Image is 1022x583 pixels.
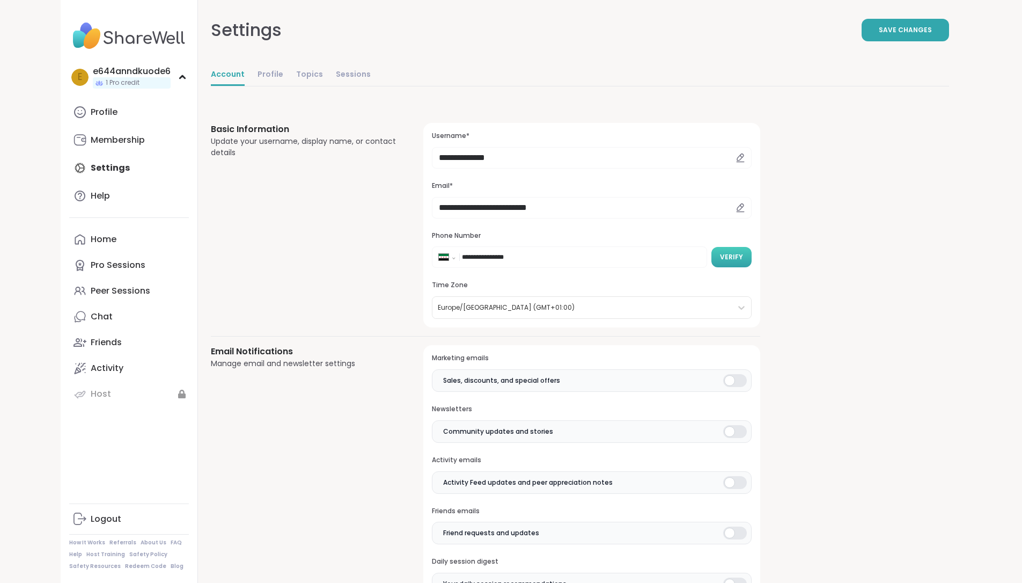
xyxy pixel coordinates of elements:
[91,234,116,245] div: Home
[129,551,167,558] a: Safety Policy
[432,456,751,465] h3: Activity emails
[711,247,752,267] button: Verify
[69,99,189,125] a: Profile
[109,539,136,546] a: Referrals
[258,64,283,86] a: Profile
[171,539,182,546] a: FAQ
[69,227,189,252] a: Home
[432,557,751,566] h3: Daily session digest
[211,64,245,86] a: Account
[91,388,111,400] div: Host
[69,252,189,278] a: Pro Sessions
[443,528,539,538] span: Friend requests and updates
[862,19,949,41] button: Save Changes
[432,507,751,516] h3: Friends emails
[91,259,145,271] div: Pro Sessions
[443,376,560,385] span: Sales, discounts, and special offers
[296,64,323,86] a: Topics
[69,355,189,381] a: Activity
[211,345,398,358] h3: Email Notifications
[69,381,189,407] a: Host
[69,278,189,304] a: Peer Sessions
[69,183,189,209] a: Help
[93,65,171,77] div: e644anndkuode6
[443,427,553,436] span: Community updates and stories
[443,478,613,487] span: Activity Feed updates and peer appreciation notes
[432,231,751,241] h3: Phone Number
[336,64,371,86] a: Sessions
[211,136,398,158] div: Update your username, display name, or contact details
[91,337,122,348] div: Friends
[91,134,145,146] div: Membership
[125,563,166,570] a: Redeem Code
[86,551,125,558] a: Host Training
[69,506,189,532] a: Logout
[720,252,743,262] span: Verify
[78,70,82,84] span: e
[69,551,82,558] a: Help
[432,281,751,290] h3: Time Zone
[879,25,932,35] span: Save Changes
[211,17,282,43] div: Settings
[106,78,139,88] span: 1 Pro credit
[69,17,189,55] img: ShareWell Nav Logo
[141,539,166,546] a: About Us
[91,311,113,323] div: Chat
[432,405,751,414] h3: Newsletters
[211,358,398,369] div: Manage email and newsletter settings
[432,181,751,191] h3: Email*
[91,190,110,202] div: Help
[69,330,189,355] a: Friends
[69,563,121,570] a: Safety Resources
[91,513,121,525] div: Logout
[69,127,189,153] a: Membership
[91,285,150,297] div: Peer Sessions
[171,563,183,570] a: Blog
[69,539,105,546] a: How It Works
[432,132,751,141] h3: Username*
[91,362,123,374] div: Activity
[211,123,398,136] h3: Basic Information
[432,354,751,363] h3: Marketing emails
[91,106,117,118] div: Profile
[69,304,189,330] a: Chat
